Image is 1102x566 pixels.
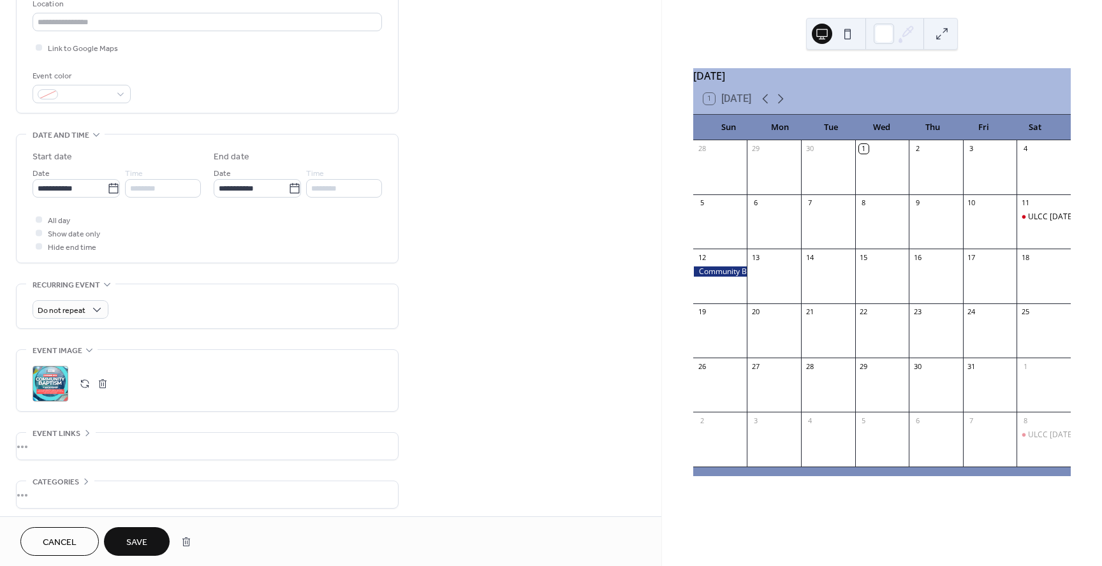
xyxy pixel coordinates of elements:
[126,536,147,549] span: Save
[805,307,814,317] div: 21
[33,475,79,489] span: Categories
[859,252,869,262] div: 15
[805,115,856,140] div: Tue
[17,481,398,508] div: •••
[104,527,170,556] button: Save
[1017,212,1071,222] div: ULCC Community Day
[33,427,80,440] span: Event links
[913,252,922,262] div: 16
[959,115,1010,140] div: Fri
[1020,416,1030,425] div: 8
[697,416,707,425] div: 2
[751,252,760,262] div: 13
[1020,361,1030,371] div: 1
[859,144,869,154] div: 1
[913,198,922,208] div: 9
[859,416,869,425] div: 5
[33,366,68,402] div: ;
[33,150,72,164] div: Start date
[214,167,231,180] span: Date
[214,150,249,164] div: End date
[967,252,976,262] div: 17
[697,252,707,262] div: 12
[751,416,760,425] div: 3
[805,252,814,262] div: 14
[751,361,760,371] div: 27
[751,198,760,208] div: 6
[697,307,707,317] div: 19
[693,266,747,277] div: Community Baptism
[1028,212,1075,222] div: ULCC [DATE]
[1010,115,1061,140] div: Sat
[913,361,922,371] div: 30
[805,416,814,425] div: 4
[48,228,100,241] span: Show date only
[913,416,922,425] div: 6
[859,361,869,371] div: 29
[805,198,814,208] div: 7
[697,361,707,371] div: 26
[913,307,922,317] div: 23
[856,115,907,140] div: Wed
[33,279,100,292] span: Recurring event
[703,115,754,140] div: Sun
[1020,307,1030,317] div: 25
[1017,430,1071,440] div: ULCC Community Day
[697,198,707,208] div: 5
[751,144,760,154] div: 29
[1020,252,1030,262] div: 18
[33,167,50,180] span: Date
[48,214,70,228] span: All day
[805,144,814,154] div: 30
[20,527,99,556] button: Cancel
[754,115,805,140] div: Mon
[697,144,707,154] div: 28
[306,167,324,180] span: Time
[33,344,82,358] span: Event image
[43,536,77,549] span: Cancel
[859,307,869,317] div: 22
[751,307,760,317] div: 20
[48,42,118,55] span: Link to Google Maps
[967,144,976,154] div: 3
[48,241,96,254] span: Hide end time
[1020,144,1030,154] div: 4
[913,144,922,154] div: 2
[33,129,89,142] span: Date and time
[1028,430,1075,440] div: ULCC [DATE]
[125,167,143,180] span: Time
[859,198,869,208] div: 8
[967,416,976,425] div: 7
[907,115,959,140] div: Thu
[38,303,85,318] span: Do not repeat
[805,361,814,371] div: 28
[17,433,398,460] div: •••
[967,361,976,371] div: 31
[967,307,976,317] div: 24
[693,68,1071,83] div: [DATE]
[33,69,128,83] div: Event color
[967,198,976,208] div: 10
[1020,198,1030,208] div: 11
